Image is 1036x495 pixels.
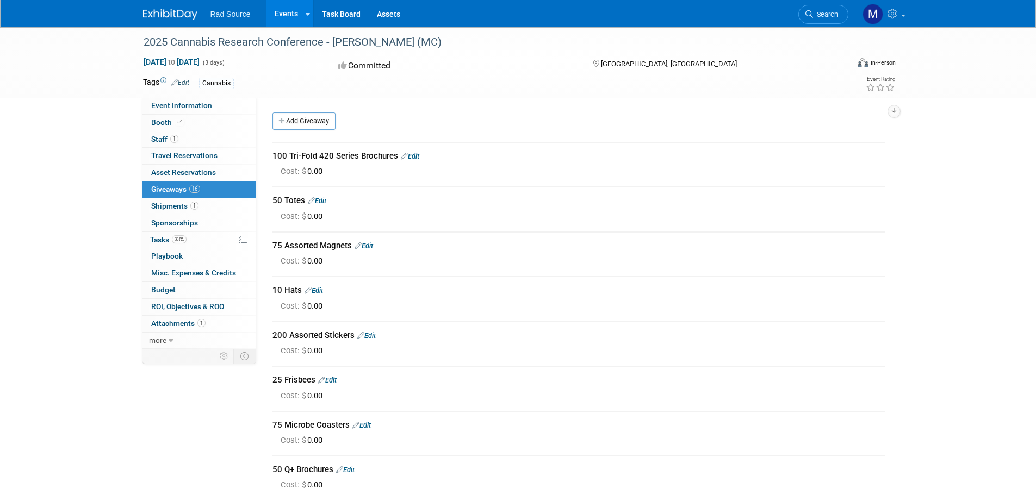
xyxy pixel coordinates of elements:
[143,57,200,67] span: [DATE] [DATE]
[151,285,176,294] span: Budget
[272,464,885,475] div: 50 Q+ Brochures
[151,168,216,177] span: Asset Reservations
[142,148,256,164] a: Travel Reservations
[142,215,256,231] a: Sponsorships
[281,391,327,400] span: 0.00
[177,119,182,125] i: Booth reservation complete
[281,256,307,266] span: Cost: $
[142,181,256,198] a: Giveaways16
[199,78,234,89] div: Cannabis
[151,218,198,227] span: Sponsorships
[272,419,885,431] div: 75 Microbe Coasters
[401,152,419,160] a: Edit
[272,112,336,130] a: Add Giveaway
[272,151,885,162] div: 100 Tri-Fold 420 Series Brochures
[281,166,327,176] span: 0.00
[142,265,256,281] a: Misc. Expenses & Credits
[866,77,895,82] div: Event Rating
[335,57,575,76] div: Committed
[281,166,307,176] span: Cost: $
[142,299,256,315] a: ROI, Objectives & ROO
[143,77,189,89] td: Tags
[197,319,206,327] span: 1
[281,480,307,490] span: Cost: $
[281,435,327,445] span: 0.00
[189,185,200,193] span: 16
[281,301,327,311] span: 0.00
[142,333,256,349] a: more
[151,252,183,260] span: Playbook
[170,135,178,143] span: 1
[233,349,256,363] td: Toggle Event Tabs
[171,79,189,86] a: Edit
[305,286,323,295] a: Edit
[166,58,177,66] span: to
[210,10,251,18] span: Rad Source
[272,240,885,252] div: 75 Assorted Magnets
[172,235,187,243] span: 33%
[272,374,885,386] div: 25 Frisbees
[151,118,184,127] span: Booth
[272,195,885,206] div: 50 Totes
[151,101,212,110] span: Event Information
[272,330,885,341] div: 200 Assorted Stickers
[142,198,256,215] a: Shipments1
[142,131,256,148] a: Staff1
[281,346,307,355] span: Cost: $
[813,10,838,18] span: Search
[190,202,198,210] span: 1
[281,480,327,490] span: 0.00
[281,346,327,355] span: 0.00
[149,336,166,344] span: more
[142,248,256,265] a: Playbook
[281,211,327,221] span: 0.00
[318,376,337,384] a: Edit
[281,211,307,221] span: Cost: $
[784,57,896,73] div: Event Format
[281,435,307,445] span: Cost: $
[798,5,848,24] a: Search
[142,316,256,332] a: Attachments1
[863,4,883,24] img: Madison Coleman
[140,33,832,52] div: 2025 Cannabis Research Conference - [PERSON_NAME] (MC)
[601,60,737,68] span: [GEOGRAPHIC_DATA], [GEOGRAPHIC_DATA]
[352,421,371,429] a: Edit
[202,59,225,66] span: (3 days)
[150,235,187,244] span: Tasks
[858,58,868,67] img: Format-Inperson.png
[151,135,178,143] span: Staff
[215,349,234,363] td: Personalize Event Tab Strip
[151,151,218,160] span: Travel Reservations
[143,9,197,20] img: ExhibitDay
[151,319,206,328] span: Attachments
[308,197,326,205] a: Edit
[151,202,198,210] span: Shipments
[151,268,236,277] span: Misc. Expenses & Credits
[281,391,307,400] span: Cost: $
[151,302,224,311] span: ROI, Objectives & ROO
[151,185,200,193] span: Giveaways
[281,301,307,311] span: Cost: $
[355,242,373,250] a: Edit
[272,285,885,296] div: 10 Hats
[142,282,256,298] a: Budget
[142,165,256,181] a: Asset Reservations
[142,115,256,131] a: Booth
[142,98,256,114] a: Event Information
[336,466,355,474] a: Edit
[870,59,896,67] div: In-Person
[357,331,376,340] a: Edit
[142,232,256,248] a: Tasks33%
[281,256,327,266] span: 0.00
